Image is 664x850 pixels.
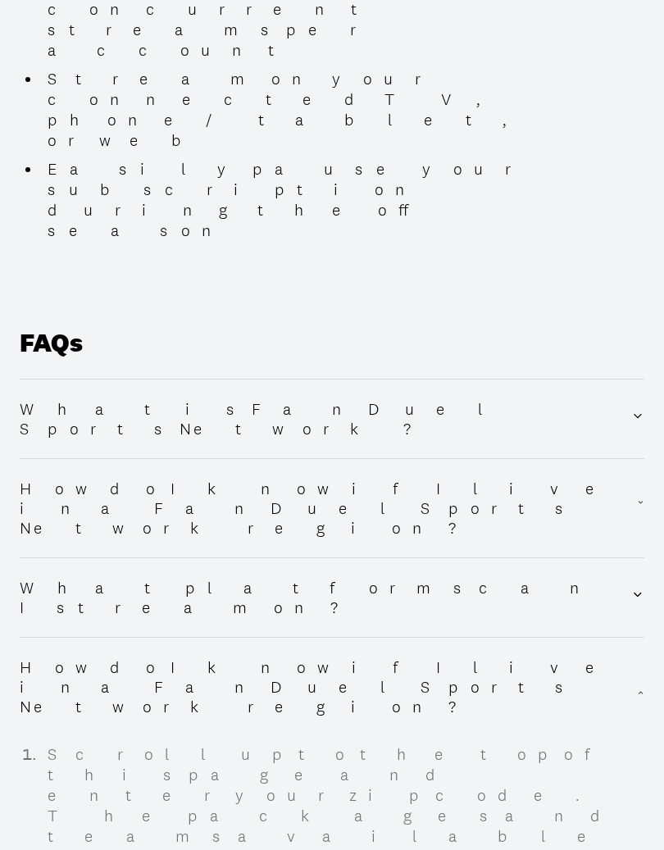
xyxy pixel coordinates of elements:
[20,479,637,538] h2: How do I know if I live in a FanDuel Sports Network region?
[41,69,553,151] li: Stream on your connected TV, phone/tablet, or web
[20,328,644,379] h1: FAQs
[41,159,553,241] li: Easily pause your subscription during the off season
[20,399,631,439] h2: What is FanDuel Sports Network?
[20,578,631,617] h2: What platforms can I stream on?
[20,657,637,716] h2: How do I know if I live in a FanDuel Sports Network region?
